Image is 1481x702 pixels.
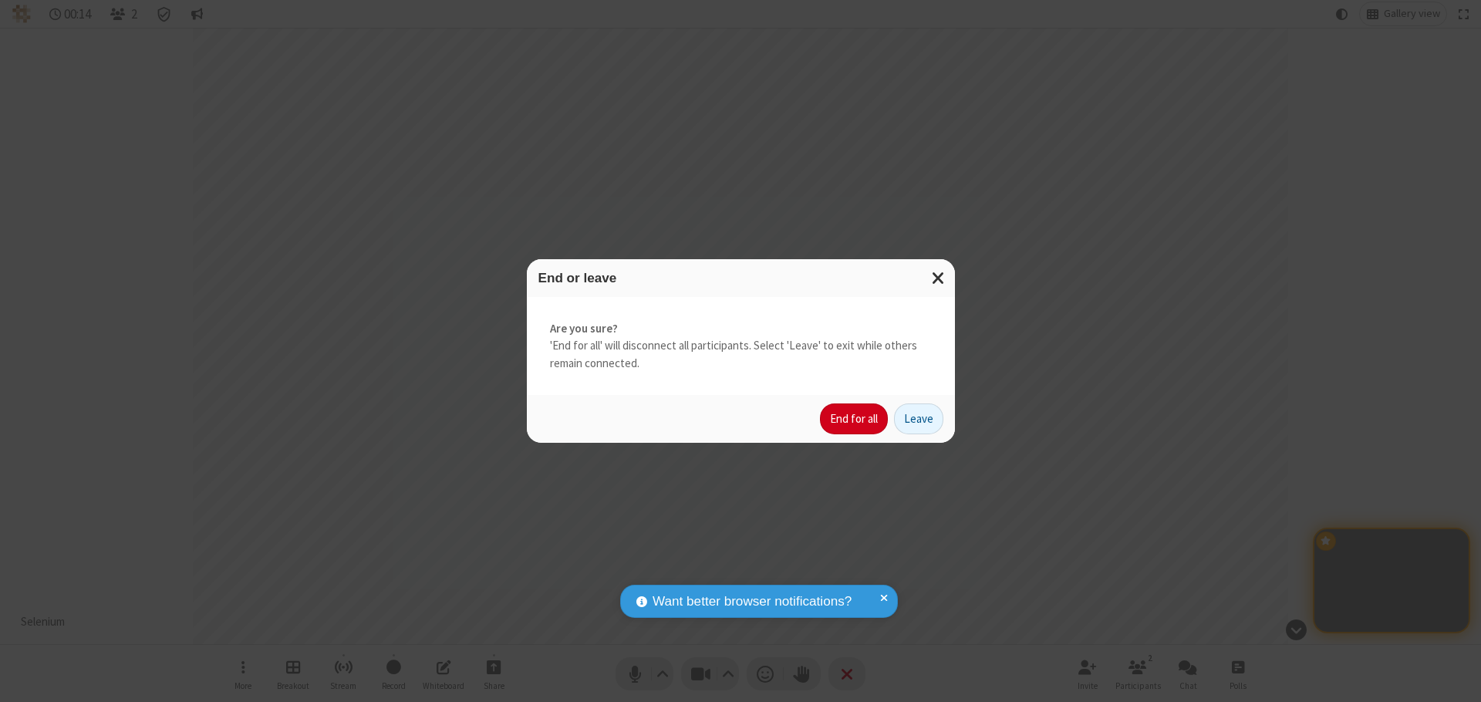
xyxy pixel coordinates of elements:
[923,259,955,297] button: Close modal
[653,592,852,612] span: Want better browser notifications?
[550,320,932,338] strong: Are you sure?
[820,403,888,434] button: End for all
[894,403,943,434] button: Leave
[527,297,955,396] div: 'End for all' will disconnect all participants. Select 'Leave' to exit while others remain connec...
[538,271,943,285] h3: End or leave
